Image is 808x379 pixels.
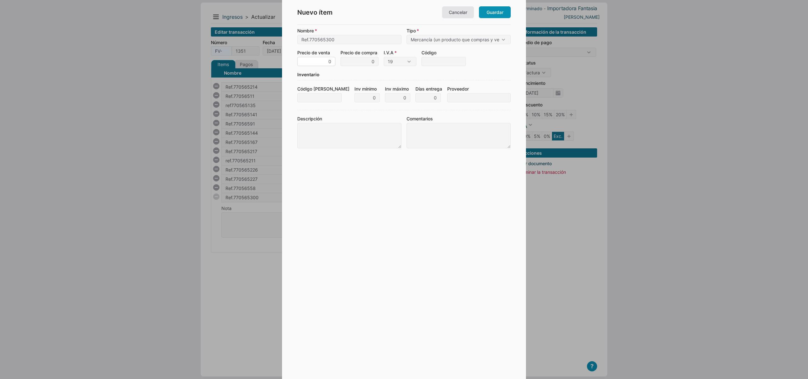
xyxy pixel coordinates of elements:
[297,123,401,148] textarea: Descripción
[297,115,401,148] label: Descripción
[415,85,442,102] label: Días entrega
[407,123,511,148] textarea: Comentarios
[407,115,511,148] label: Comentarios
[385,93,410,102] input: Inv máximo
[340,49,379,66] label: Precio de compra
[354,85,380,102] label: Inv mínimo
[384,49,416,66] label: I.V.A
[407,27,511,44] label: Tipo
[340,57,379,66] input: Precio de compra
[297,27,401,44] label: Nombre
[447,93,511,102] input: Proveedor
[297,57,335,66] input: Precio de venta
[421,57,466,66] input: Código
[297,71,511,80] div: Inventario
[354,93,380,102] input: Inv mínimo
[421,49,466,66] label: Código
[415,93,441,102] input: Días entrega
[385,85,410,102] label: Inv máximo
[297,35,401,44] input: Nombre
[407,35,511,44] select: Tipo
[447,85,511,102] label: Proveedor
[442,6,474,18] a: Cancelar
[297,93,342,102] input: Código [PERSON_NAME]
[479,6,511,18] a: Guardar
[297,8,333,17] span: Nuevo ítem
[297,85,349,102] label: Código [PERSON_NAME]
[384,57,416,66] select: I.V.A
[297,49,335,66] label: Precio de venta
